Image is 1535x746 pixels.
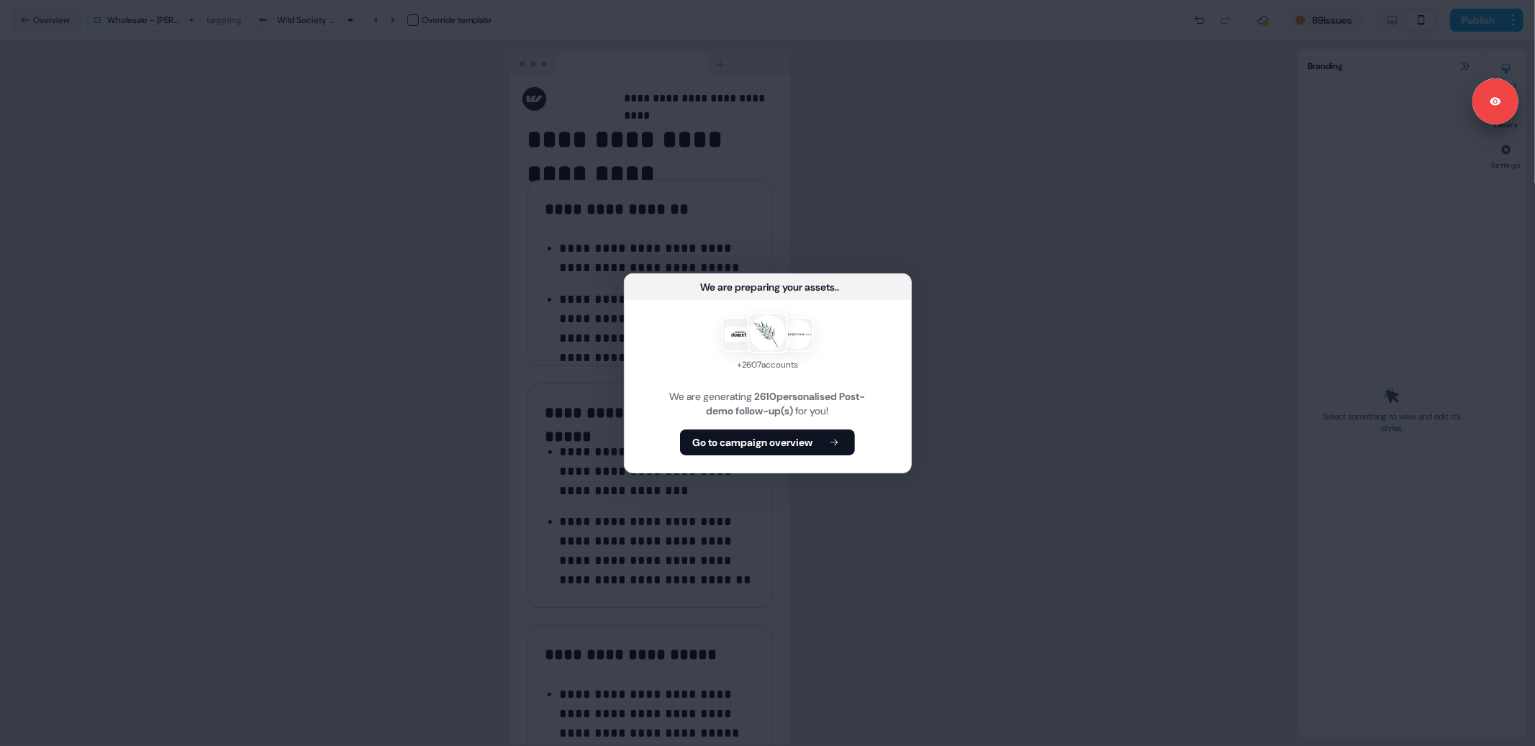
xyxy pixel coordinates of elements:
[700,280,835,294] div: We are preparing your assets
[642,389,894,418] div: We are generating for you!
[835,280,839,294] div: ...
[722,358,814,372] div: + 2607 accounts
[680,429,855,455] button: Go to campaign overview
[692,435,812,450] b: Go to campaign overview
[707,390,866,417] b: 2610 personalised Post-demo follow-up(s)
